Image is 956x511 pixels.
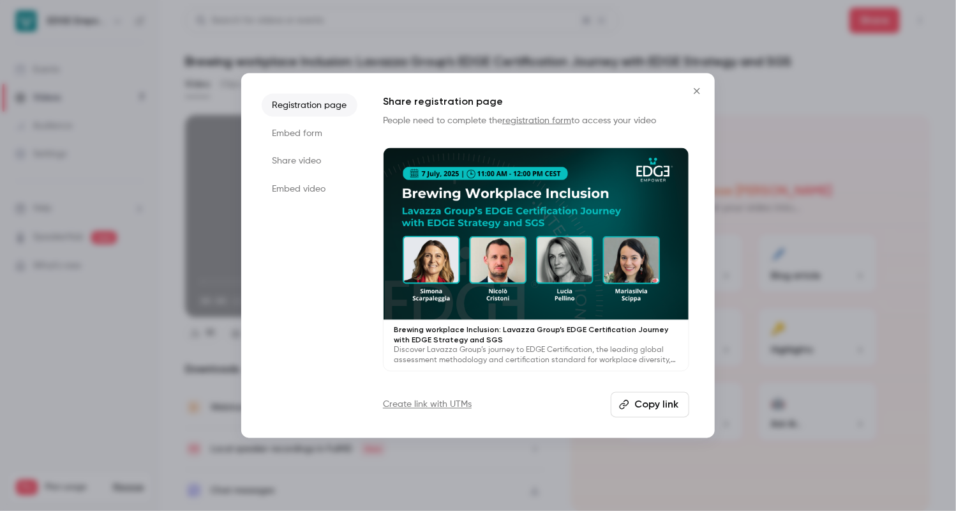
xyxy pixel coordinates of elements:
[684,79,710,104] button: Close
[49,75,114,84] div: Domain Overview
[262,122,357,145] li: Embed form
[141,75,215,84] div: Keywords by Traffic
[20,33,31,43] img: website_grey.svg
[383,398,472,411] a: Create link with UTMs
[611,392,689,417] button: Copy link
[127,74,137,84] img: tab_keywords_by_traffic_grey.svg
[262,94,357,117] li: Registration page
[36,20,63,31] div: v 4.0.25
[383,114,689,127] p: People need to complete the to access your video
[383,148,689,372] a: Brewing workplace Inclusion: Lavazza Group’s EDGE Certification Journey with EDGE Strategy and SG...
[394,345,678,365] p: Discover Lavazza Group’s journey to EDGE Certification, the leading global assessment methodology...
[262,150,357,173] li: Share video
[34,74,45,84] img: tab_domain_overview_orange.svg
[394,324,678,345] p: Brewing workplace Inclusion: Lavazza Group’s EDGE Certification Journey with EDGE Strategy and SGS
[262,178,357,201] li: Embed video
[20,20,31,31] img: logo_orange.svg
[383,94,689,109] h1: Share registration page
[33,33,140,43] div: Domain: [DOMAIN_NAME]
[502,116,571,125] a: registration form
